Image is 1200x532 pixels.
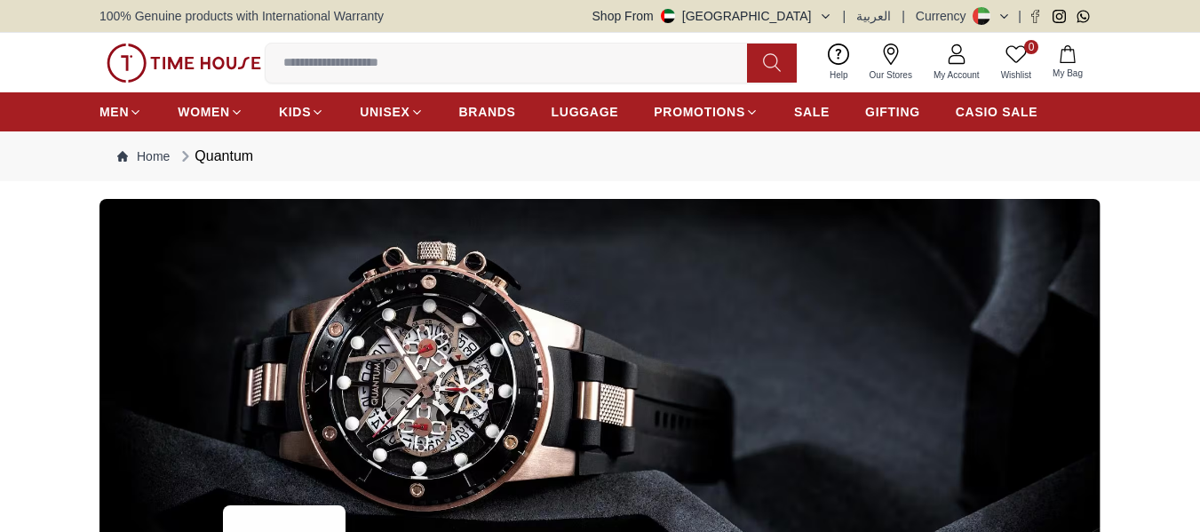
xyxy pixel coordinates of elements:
span: My Bag [1045,67,1090,80]
span: Our Stores [862,68,919,82]
span: LUGGAGE [552,103,619,121]
a: KIDS [279,96,324,128]
div: Currency [916,7,974,25]
span: 100% Genuine products with International Warranty [99,7,384,25]
span: My Account [926,68,987,82]
div: Quantum [177,146,253,167]
a: LUGGAGE [552,96,619,128]
a: UNISEX [360,96,423,128]
button: Shop From[GEOGRAPHIC_DATA] [592,7,832,25]
span: WOMEN [178,103,230,121]
a: Our Stores [859,40,923,85]
span: CASIO SALE [956,103,1038,121]
a: CASIO SALE [956,96,1038,128]
span: SALE [794,103,830,121]
span: KIDS [279,103,311,121]
a: GIFTING [865,96,920,128]
a: 0Wishlist [990,40,1042,85]
span: MEN [99,103,129,121]
img: United Arab Emirates [661,9,675,23]
a: Facebook [1029,10,1042,23]
a: Home [117,147,170,165]
button: My Bag [1042,42,1093,83]
span: Wishlist [994,68,1038,82]
span: UNISEX [360,103,409,121]
span: BRANDS [459,103,516,121]
span: 0 [1024,40,1038,54]
img: ... [107,44,261,83]
a: MEN [99,96,142,128]
a: Help [819,40,859,85]
span: | [843,7,846,25]
a: Instagram [1053,10,1066,23]
span: PROMOTIONS [654,103,745,121]
span: GIFTING [865,103,920,121]
span: Help [823,68,855,82]
a: Whatsapp [1077,10,1090,23]
span: | [902,7,905,25]
button: العربية [856,7,891,25]
nav: Breadcrumb [99,131,1101,181]
a: SALE [794,96,830,128]
a: PROMOTIONS [654,96,759,128]
span: | [1018,7,1021,25]
a: WOMEN [178,96,243,128]
a: BRANDS [459,96,516,128]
